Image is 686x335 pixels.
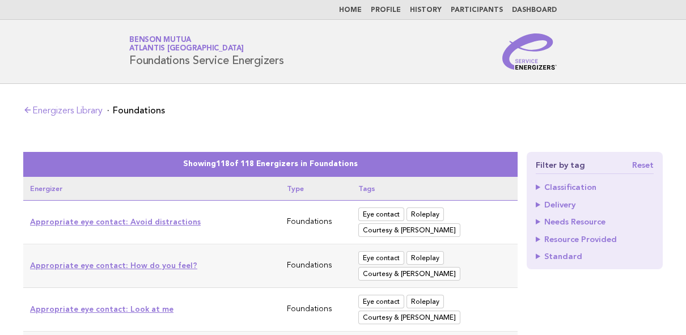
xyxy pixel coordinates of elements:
[30,261,197,270] a: Appropriate eye contact: How do you feel?
[406,207,444,221] span: Roleplay
[358,311,460,324] span: Courtesy & Manners
[536,235,654,243] summary: Resource Provided
[129,37,284,66] h1: Foundations Service Energizers
[451,7,503,14] a: Participants
[30,304,173,313] a: Appropriate eye contact: Look at me
[216,160,230,168] span: 118
[23,107,103,116] a: Energizers Library
[410,7,442,14] a: History
[512,7,557,14] a: Dashboard
[358,295,404,308] span: Eye contact
[632,161,654,169] a: Reset
[371,7,401,14] a: Profile
[107,106,165,115] li: Foundations
[536,218,654,226] summary: Needs Resource
[280,201,352,244] td: Foundations
[280,288,352,332] td: Foundations
[129,36,244,52] a: Benson MutuaAtlantis [GEOGRAPHIC_DATA]
[129,45,244,53] span: Atlantis [GEOGRAPHIC_DATA]
[358,251,404,265] span: Eye contact
[406,251,444,265] span: Roleplay
[280,177,352,201] th: Type
[23,152,518,177] caption: Showing of 118 Energizers in Foundations
[23,177,280,201] th: Energizer
[536,183,654,191] summary: Classification
[30,217,201,226] a: Appropriate eye contact: Avoid distractions
[358,267,460,281] span: Courtesy & Manners
[280,244,352,288] td: Foundations
[358,223,460,237] span: Courtesy & Manners
[406,295,444,308] span: Roleplay
[339,7,362,14] a: Home
[536,161,654,174] h4: Filter by tag
[536,252,654,260] summary: Standard
[352,177,518,201] th: Tags
[358,207,404,221] span: Eye contact
[502,33,557,70] img: Service Energizers
[536,201,654,209] summary: Delivery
